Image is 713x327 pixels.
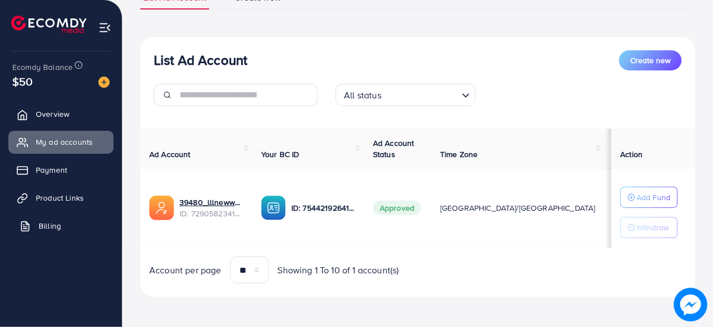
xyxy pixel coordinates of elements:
[8,215,114,237] a: Billing
[8,159,114,181] a: Payment
[440,149,478,160] span: Time Zone
[620,187,678,208] button: Add Fund
[278,264,399,277] span: Showing 1 To 10 of 1 account(s)
[149,149,191,160] span: Ad Account
[36,164,67,176] span: Payment
[636,191,670,204] p: Add Fund
[98,21,111,34] img: menu
[12,73,32,89] span: $50
[373,201,421,215] span: Approved
[676,290,706,320] img: image
[36,108,69,120] span: Overview
[36,136,93,148] span: My ad accounts
[180,197,243,208] a: 39480_lllneww_1697470995570
[154,52,247,68] h3: List Ad Account
[12,61,73,73] span: Ecomdy Balance
[149,264,221,277] span: Account per page
[261,149,300,160] span: Your BC ID
[385,85,457,103] input: Search for option
[36,192,84,203] span: Product Links
[630,55,670,66] span: Create new
[8,131,114,153] a: My ad accounts
[98,77,110,88] img: image
[373,138,414,160] span: Ad Account Status
[261,196,286,220] img: ic-ba-acc.ded83a64.svg
[11,16,87,33] img: logo
[291,201,355,215] p: ID: 7544219264165773330
[180,197,243,220] div: <span class='underline'>39480_lllneww_1697470995570</span></br>7290582341506859010
[336,84,475,106] div: Search for option
[8,187,114,209] a: Product Links
[342,87,384,103] span: All status
[620,149,643,160] span: Action
[620,217,678,238] button: Withdraw
[440,202,596,214] span: [GEOGRAPHIC_DATA]/[GEOGRAPHIC_DATA]
[149,196,174,220] img: ic-ads-acc.e4c84228.svg
[39,220,61,231] span: Billing
[8,103,114,125] a: Overview
[636,221,669,234] p: Withdraw
[180,208,243,219] span: ID: 7290582341506859010
[619,50,682,70] button: Create new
